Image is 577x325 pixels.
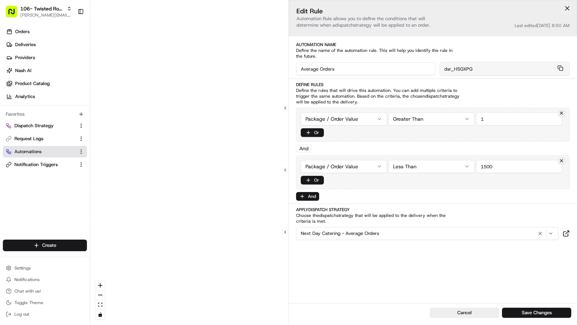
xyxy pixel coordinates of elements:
[3,133,87,144] button: Request Logs
[15,80,50,87] span: Product Catalog
[3,52,90,63] a: Providers
[7,104,19,116] img: Brittany Newman
[296,48,460,59] span: Define the name of the automation rule. This will help you identify the rule in the future.
[112,92,131,101] button: See all
[430,308,499,318] button: Cancel
[7,7,22,21] img: Nash
[3,65,90,76] a: Nash AI
[14,277,40,282] span: Notifications
[14,311,29,317] span: Log out
[296,82,570,88] label: Define Rules
[22,111,58,117] span: [PERSON_NAME]
[14,123,54,129] span: Dispatch Strategy
[32,76,99,81] div: We're available if you need us!
[296,15,481,28] p: Automation Rule allows you to define the conditions that will determine when a dispatch strategy ...
[19,46,119,54] input: Clear
[15,54,35,61] span: Providers
[301,128,324,137] button: Or
[15,68,28,81] img: 4281594248423_2fcf9dad9f2a874258b8_72.png
[60,111,62,117] span: •
[14,161,55,168] span: Knowledge Base
[296,227,558,240] button: Next Day Catering - Average Orders
[3,91,90,102] a: Analytics
[296,213,460,224] span: Choose the dispatch strategy that will be applied to the delivery when the criteria is met.
[7,161,13,167] div: 📗
[3,159,87,170] button: Notification Triggers
[61,161,67,167] div: 💻
[7,124,19,135] img: Brittany Newman
[6,161,75,168] a: Notification Triggers
[301,176,324,184] button: Or
[6,123,75,129] a: Dispatch Strategy
[6,135,75,142] a: Request Logs
[3,39,90,50] a: Deliveries
[3,286,87,296] button: Chat with us!
[3,240,87,251] button: Create
[20,5,64,12] button: 106- Twisted Root Burger - Lubbock
[15,28,30,35] span: Orders
[123,71,131,79] button: Start new chat
[14,265,31,271] span: Settings
[502,308,571,318] button: Save Changes
[96,310,105,320] button: toggle interactivity
[476,112,562,125] input: Value
[476,160,562,173] input: Value
[3,309,87,319] button: Log out
[15,93,35,100] span: Analytics
[6,148,75,155] a: Automations
[20,12,72,18] button: [PERSON_NAME][EMAIL_ADDRESS][DOMAIN_NAME]
[296,207,570,213] label: Apply Dispatch Strategy
[3,120,87,132] button: Dispatch Strategy
[296,144,312,152] div: And
[14,135,43,142] span: Request Logs
[96,300,105,310] button: fit view
[68,161,116,168] span: API Documentation
[96,290,105,300] button: zoom out
[15,41,36,48] span: Deliveries
[3,3,75,20] button: 106- Twisted Root Burger - Lubbock[PERSON_NAME][EMAIL_ADDRESS][DOMAIN_NAME]
[3,108,87,120] div: Favorites
[296,192,319,201] button: And
[7,68,20,81] img: 1736555255976-a54dd68f-1ca7-489b-9aae-adbdc363a1c4
[3,298,87,308] button: Toggle Theme
[3,146,87,157] button: Automations
[42,242,56,249] span: Create
[515,23,569,28] div: Last edited [DATE] 8:50 AM
[58,158,119,171] a: 💻API Documentation
[51,178,87,184] a: Powered byPylon
[7,93,48,99] div: Past conversations
[301,230,379,237] span: Next Day Catering - Average Orders
[7,28,131,40] p: Welcome 👋
[3,275,87,285] button: Notifications
[64,131,79,137] span: [DATE]
[3,263,87,273] button: Settings
[14,288,41,294] span: Chat with us!
[296,88,460,105] span: Define the rules that will drive this automation. You can add multiple criteria to trigger the sa...
[14,300,43,306] span: Toggle Theme
[4,158,58,171] a: 📗Knowledge Base
[296,42,570,48] label: Automation Name
[96,281,105,290] button: zoom in
[14,161,58,168] span: Notification Triggers
[32,68,118,76] div: Start new chat
[72,178,87,184] span: Pylon
[60,131,62,137] span: •
[64,111,79,117] span: [DATE]
[14,148,41,155] span: Automations
[15,67,31,74] span: Nash AI
[22,131,58,137] span: [PERSON_NAME]
[296,8,481,15] h2: Edit Rule
[3,78,90,89] a: Product Catalog
[3,26,90,37] a: Orders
